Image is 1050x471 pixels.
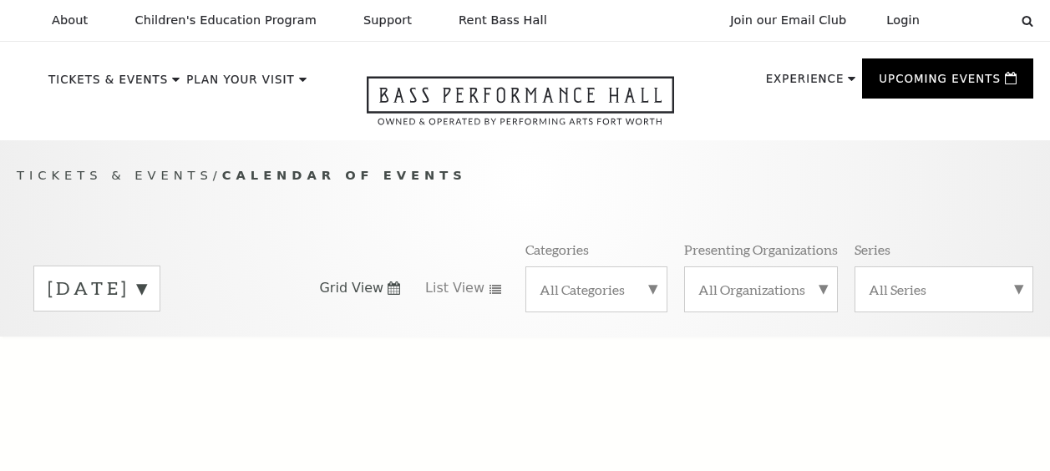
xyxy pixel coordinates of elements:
label: All Categories [540,281,654,298]
span: Tickets & Events [17,168,213,182]
p: Rent Bass Hall [459,13,547,28]
p: Categories [525,241,589,258]
p: Tickets & Events [48,74,168,94]
p: Upcoming Events [879,73,1001,94]
p: Plan Your Visit [186,74,295,94]
p: Presenting Organizations [684,241,838,258]
label: [DATE] [48,276,146,301]
select: Select: [946,13,1006,28]
p: Experience [766,73,845,94]
p: About [52,13,88,28]
p: Support [363,13,412,28]
p: / [17,165,1033,186]
span: List View [425,279,484,297]
p: Series [855,241,890,258]
label: All Series [869,281,1019,298]
span: Grid View [319,279,383,297]
label: All Organizations [698,281,824,298]
span: Calendar of Events [222,168,467,182]
p: Children's Education Program [134,13,317,28]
